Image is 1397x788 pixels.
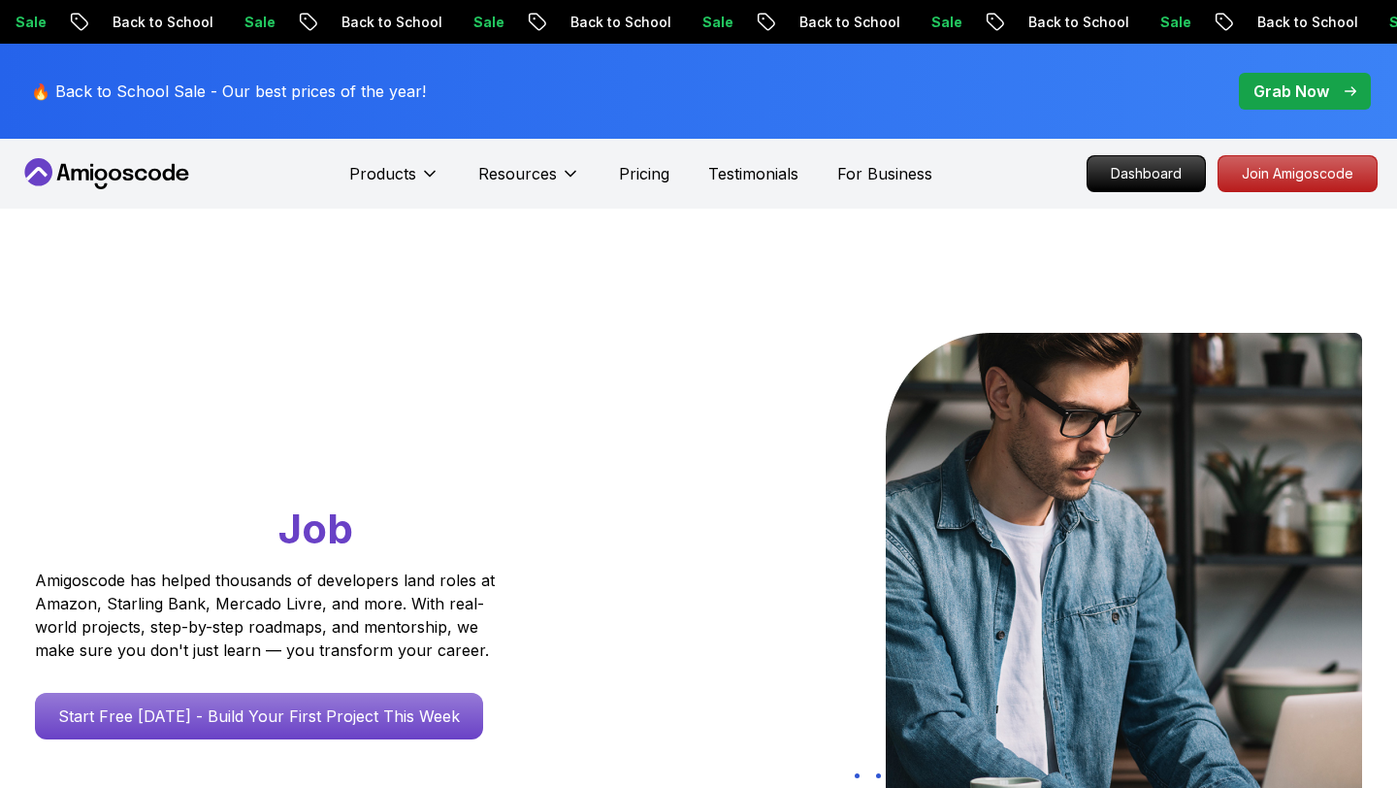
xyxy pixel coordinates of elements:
[1088,156,1205,191] p: Dashboard
[278,504,353,553] span: Job
[35,333,569,557] h1: Go From Learning to Hired: Master Java, Spring Boot & Cloud Skills That Get You the
[105,13,167,32] p: Sale
[837,162,932,185] a: For Business
[708,162,798,185] a: Testimonials
[660,13,792,32] p: Back to School
[35,693,483,739] a: Start Free [DATE] - Build Your First Project This Week
[1021,13,1083,32] p: Sale
[349,162,439,201] button: Products
[349,162,416,185] p: Products
[1087,155,1206,192] a: Dashboard
[1250,13,1312,32] p: Sale
[31,80,426,103] p: 🔥 Back to School Sale - Our best prices of the year!
[478,162,557,185] p: Resources
[563,13,625,32] p: Sale
[792,13,854,32] p: Sale
[1218,155,1378,192] a: Join Amigoscode
[431,13,563,32] p: Back to School
[334,13,396,32] p: Sale
[478,162,580,201] button: Resources
[35,569,501,662] p: Amigoscode has helped thousands of developers land roles at Amazon, Starling Bank, Mercado Livre,...
[1253,80,1329,103] p: Grab Now
[202,13,334,32] p: Back to School
[619,162,669,185] a: Pricing
[889,13,1021,32] p: Back to School
[1218,156,1377,191] p: Join Amigoscode
[1118,13,1250,32] p: Back to School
